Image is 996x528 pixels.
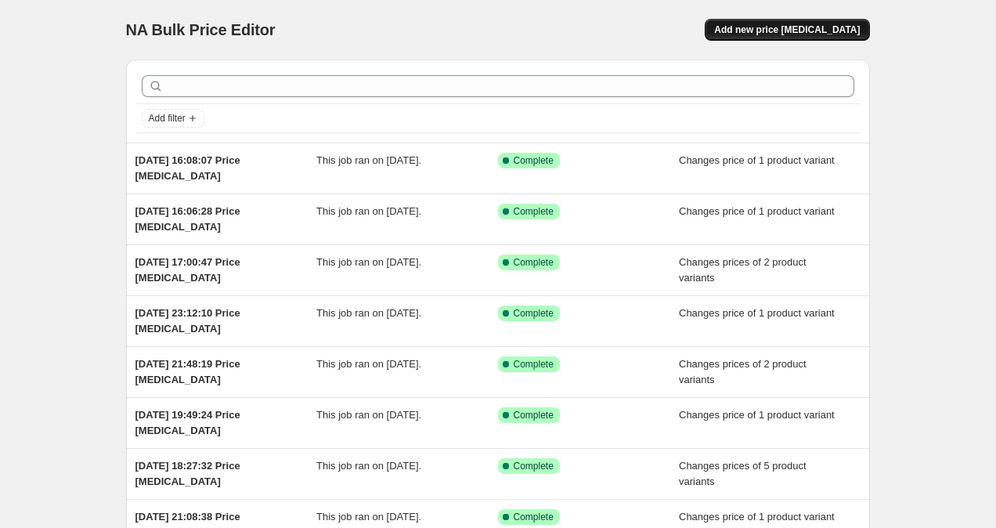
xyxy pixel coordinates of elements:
[142,109,204,128] button: Add filter
[514,358,554,371] span: Complete
[514,205,554,218] span: Complete
[316,460,421,472] span: This job ran on [DATE].
[705,19,869,41] button: Add new price [MEDICAL_DATA]
[514,409,554,421] span: Complete
[135,358,240,385] span: [DATE] 21:48:19 Price [MEDICAL_DATA]
[316,409,421,421] span: This job ran on [DATE].
[679,511,835,523] span: Changes price of 1 product variant
[679,409,835,421] span: Changes price of 1 product variant
[316,205,421,217] span: This job ran on [DATE].
[514,511,554,523] span: Complete
[126,21,276,38] span: NA Bulk Price Editor
[135,205,240,233] span: [DATE] 16:06:28 Price [MEDICAL_DATA]
[679,358,807,385] span: Changes prices of 2 product variants
[135,256,240,284] span: [DATE] 17:00:47 Price [MEDICAL_DATA]
[679,460,807,487] span: Changes prices of 5 product variants
[514,460,554,472] span: Complete
[316,511,421,523] span: This job ran on [DATE].
[316,358,421,370] span: This job ran on [DATE].
[679,205,835,217] span: Changes price of 1 product variant
[714,24,860,36] span: Add new price [MEDICAL_DATA]
[316,256,421,268] span: This job ran on [DATE].
[135,409,240,436] span: [DATE] 19:49:24 Price [MEDICAL_DATA]
[514,154,554,167] span: Complete
[316,307,421,319] span: This job ran on [DATE].
[316,154,421,166] span: This job ran on [DATE].
[135,460,240,487] span: [DATE] 18:27:32 Price [MEDICAL_DATA]
[679,154,835,166] span: Changes price of 1 product variant
[514,256,554,269] span: Complete
[679,307,835,319] span: Changes price of 1 product variant
[149,112,186,125] span: Add filter
[514,307,554,320] span: Complete
[135,307,240,335] span: [DATE] 23:12:10 Price [MEDICAL_DATA]
[135,154,240,182] span: [DATE] 16:08:07 Price [MEDICAL_DATA]
[679,256,807,284] span: Changes prices of 2 product variants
